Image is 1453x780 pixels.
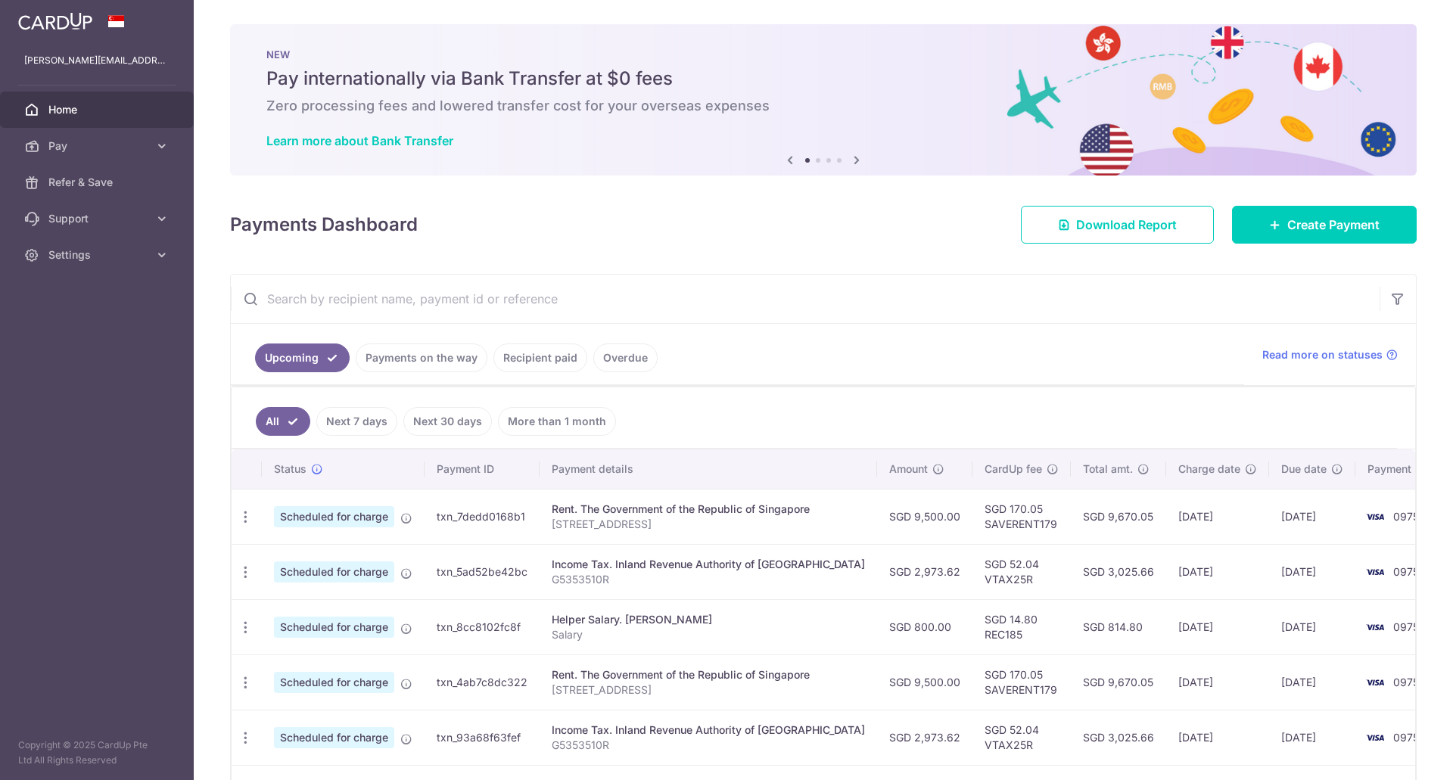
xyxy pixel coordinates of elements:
span: Read more on statuses [1262,347,1383,362]
img: CardUp [18,12,92,30]
p: Salary [552,627,865,642]
td: [DATE] [1269,654,1355,710]
h5: Pay internationally via Bank Transfer at $0 fees [266,67,1380,91]
td: SGD 170.05 SAVERENT179 [972,654,1071,710]
td: SGD 2,973.62 [877,544,972,599]
span: Download Report [1076,216,1177,234]
span: Refer & Save [48,175,148,190]
td: [DATE] [1166,654,1269,710]
td: [DATE] [1166,489,1269,544]
span: 0975 [1393,620,1419,633]
a: Payments on the way [356,343,487,372]
div: Rent. The Government of the Republic of Singapore [552,502,865,517]
a: Read more on statuses [1262,347,1398,362]
td: SGD 814.80 [1071,599,1166,654]
div: Helper Salary. [PERSON_NAME] [552,612,865,627]
a: Next 30 days [403,407,492,436]
td: txn_93a68f63fef [425,710,540,765]
span: Scheduled for charge [274,672,394,693]
p: [PERSON_NAME][EMAIL_ADDRESS][PERSON_NAME][DOMAIN_NAME] [24,53,170,68]
img: Bank Card [1360,729,1390,747]
span: Settings [48,247,148,263]
span: Pay [48,138,148,154]
td: [DATE] [1166,710,1269,765]
td: SGD 170.05 SAVERENT179 [972,489,1071,544]
div: Income Tax. Inland Revenue Authority of [GEOGRAPHIC_DATA] [552,723,865,738]
th: Payment ID [425,449,540,489]
div: Rent. The Government of the Republic of Singapore [552,667,865,682]
a: More than 1 month [498,407,616,436]
span: Create Payment [1287,216,1380,234]
span: CardUp fee [985,461,1042,477]
img: Bank Card [1360,618,1390,636]
a: Overdue [593,343,658,372]
h6: Zero processing fees and lowered transfer cost for your overseas expenses [266,97,1380,115]
a: Download Report [1021,206,1214,244]
td: txn_7dedd0168b1 [425,489,540,544]
a: Recipient paid [493,343,587,372]
td: SGD 9,500.00 [877,489,972,544]
img: Bank Card [1360,563,1390,581]
span: Amount [889,461,928,477]
img: Bank transfer banner [230,24,1417,176]
span: 0975 [1393,676,1419,688]
span: Total amt. [1083,461,1133,477]
td: SGD 9,500.00 [877,654,972,710]
p: G5353510R [552,738,865,753]
a: Create Payment [1232,206,1417,244]
a: Learn more about Bank Transfer [266,133,453,148]
span: Status [274,461,306,477]
td: SGD 9,670.05 [1071,654,1166,710]
td: SGD 3,025.66 [1071,710,1166,765]
p: [STREET_ADDRESS] [552,682,865,698]
span: Scheduled for charge [274,617,394,638]
p: [STREET_ADDRESS] [552,517,865,532]
a: All [256,407,310,436]
td: SGD 52.04 VTAX25R [972,710,1071,765]
td: [DATE] [1269,544,1355,599]
span: Scheduled for charge [274,506,394,527]
img: Bank Card [1360,508,1390,526]
td: txn_8cc8102fc8f [425,599,540,654]
span: Scheduled for charge [274,561,394,583]
span: Support [48,211,148,226]
td: SGD 52.04 VTAX25R [972,544,1071,599]
td: SGD 800.00 [877,599,972,654]
span: 0975 [1393,731,1419,744]
td: SGD 2,973.62 [877,710,972,765]
a: Next 7 days [316,407,397,436]
td: SGD 14.80 REC185 [972,599,1071,654]
span: Scheduled for charge [274,727,394,748]
td: SGD 9,670.05 [1071,489,1166,544]
td: [DATE] [1269,599,1355,654]
span: 0975 [1393,510,1419,523]
td: [DATE] [1269,710,1355,765]
th: Payment details [540,449,877,489]
span: 0975 [1393,565,1419,578]
input: Search by recipient name, payment id or reference [231,275,1380,323]
div: Income Tax. Inland Revenue Authority of [GEOGRAPHIC_DATA] [552,557,865,572]
td: [DATE] [1166,544,1269,599]
span: Due date [1281,461,1327,477]
p: NEW [266,48,1380,61]
td: txn_4ab7c8dc322 [425,654,540,710]
td: [DATE] [1166,599,1269,654]
span: Home [48,102,148,117]
td: SGD 3,025.66 [1071,544,1166,599]
span: Charge date [1178,461,1240,477]
td: txn_5ad52be42bc [425,544,540,599]
h4: Payments Dashboard [230,211,418,238]
td: [DATE] [1269,489,1355,544]
img: Bank Card [1360,673,1390,691]
a: Upcoming [255,343,350,372]
p: G5353510R [552,572,865,587]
